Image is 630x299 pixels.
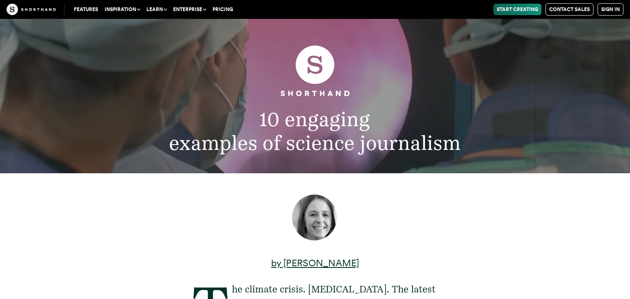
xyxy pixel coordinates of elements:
button: Learn [143,4,170,15]
a: Contact Sales [546,3,593,16]
a: Pricing [209,4,236,15]
button: Enterprise [170,4,209,15]
a: Features [71,4,101,15]
a: by [PERSON_NAME] [271,257,359,269]
a: Sign in [598,3,623,16]
h2: 10 engaging examples of science journalism [82,107,547,155]
img: The Craft [7,4,56,15]
button: Inspiration [101,4,143,15]
a: Start Creating [493,4,541,15]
